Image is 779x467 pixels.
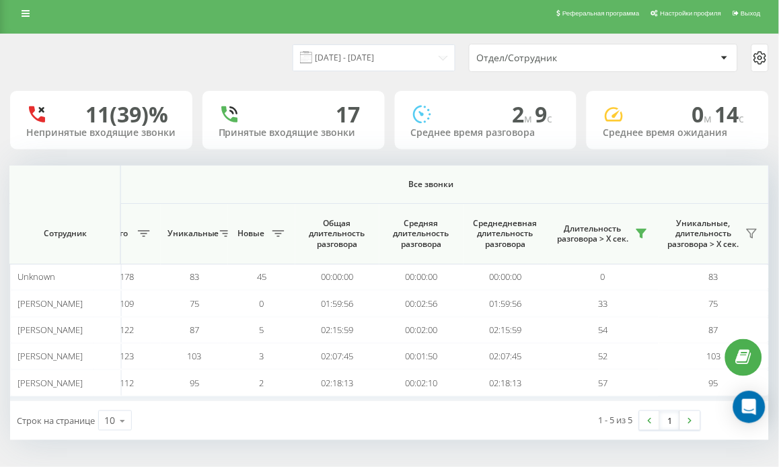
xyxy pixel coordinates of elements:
[463,317,548,343] td: 02:15:59
[260,297,264,310] span: 0
[463,369,548,396] td: 02:18:13
[379,317,463,343] td: 00:02:00
[133,179,729,190] span: Все звонки
[190,324,199,336] span: 87
[17,415,95,427] span: Строк на странице
[704,111,715,126] span: м
[524,111,535,126] span: м
[120,271,135,283] span: 178
[599,350,608,362] span: 52
[741,9,761,17] span: Выход
[599,413,633,427] div: 1 - 5 из 5
[120,324,135,336] span: 122
[336,102,361,127] div: 17
[295,290,379,316] td: 01:59:56
[599,377,608,389] span: 57
[601,271,605,283] span: 0
[17,377,83,389] span: [PERSON_NAME]
[379,264,463,290] td: 00:00:00
[379,343,463,369] td: 00:01:50
[17,350,83,362] span: [PERSON_NAME]
[547,111,552,126] span: c
[235,228,268,239] span: Новые
[709,271,718,283] span: 83
[477,52,638,64] div: Отдел/Сотрудник
[260,324,264,336] span: 5
[305,218,369,250] span: Общая длительность разговора
[120,377,135,389] span: 112
[474,218,537,250] span: Среднедневная длительность разговора
[120,297,135,310] span: 109
[17,297,83,310] span: [PERSON_NAME]
[463,343,548,369] td: 02:07:45
[260,350,264,362] span: 3
[411,127,561,139] div: Среднее время разговора
[295,343,379,369] td: 02:07:45
[85,102,168,127] div: 11 (39)%
[188,350,202,362] span: 103
[190,297,199,310] span: 75
[707,350,721,362] span: 103
[104,414,115,427] div: 10
[260,377,264,389] span: 2
[535,100,552,129] span: 9
[709,324,718,336] span: 87
[733,391,766,423] div: Open Intercom Messenger
[219,127,369,139] div: Принятые входящие звонки
[379,290,463,316] td: 00:02:56
[17,271,55,283] span: Unknown
[603,127,753,139] div: Среднее время ожидания
[463,290,548,316] td: 01:59:56
[463,264,548,290] td: 00:00:00
[17,324,83,336] span: [PERSON_NAME]
[512,100,535,129] span: 2
[295,369,379,396] td: 02:18:13
[709,377,718,389] span: 95
[22,228,109,239] span: Сотрудник
[599,324,608,336] span: 54
[295,317,379,343] td: 02:15:59
[120,350,135,362] span: 123
[665,218,742,250] span: Уникальные, длительность разговора > Х сек.
[562,9,640,17] span: Реферальная программа
[599,297,608,310] span: 33
[661,9,722,17] span: Настройки профиля
[739,111,745,126] span: c
[692,100,715,129] span: 0
[389,218,453,250] span: Средняя длительность разговора
[715,100,745,129] span: 14
[190,377,199,389] span: 95
[190,271,199,283] span: 83
[257,271,266,283] span: 45
[26,127,176,139] div: Непринятые входящие звонки
[379,369,463,396] td: 00:02:10
[554,223,632,244] span: Длительность разговора > Х сек.
[168,228,216,239] span: Уникальные
[295,264,379,290] td: 00:00:00
[709,297,718,310] span: 75
[660,411,680,430] a: 1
